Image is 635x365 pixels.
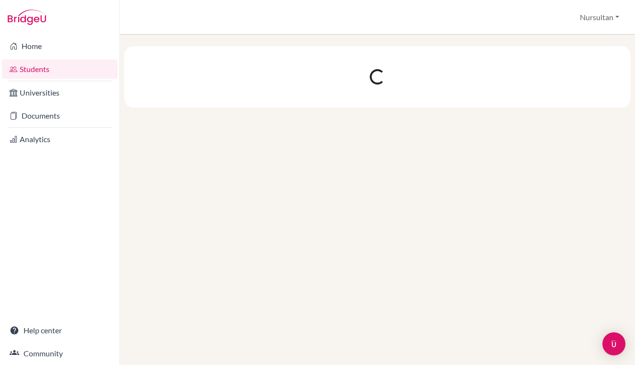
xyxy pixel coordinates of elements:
[2,130,118,149] a: Analytics
[2,106,118,125] a: Documents
[2,36,118,56] a: Home
[8,10,46,25] img: Bridge-U
[2,83,118,102] a: Universities
[602,332,625,355] div: Open Intercom Messenger
[2,321,118,340] a: Help center
[2,60,118,79] a: Students
[2,344,118,363] a: Community
[576,8,623,26] button: Nursultan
